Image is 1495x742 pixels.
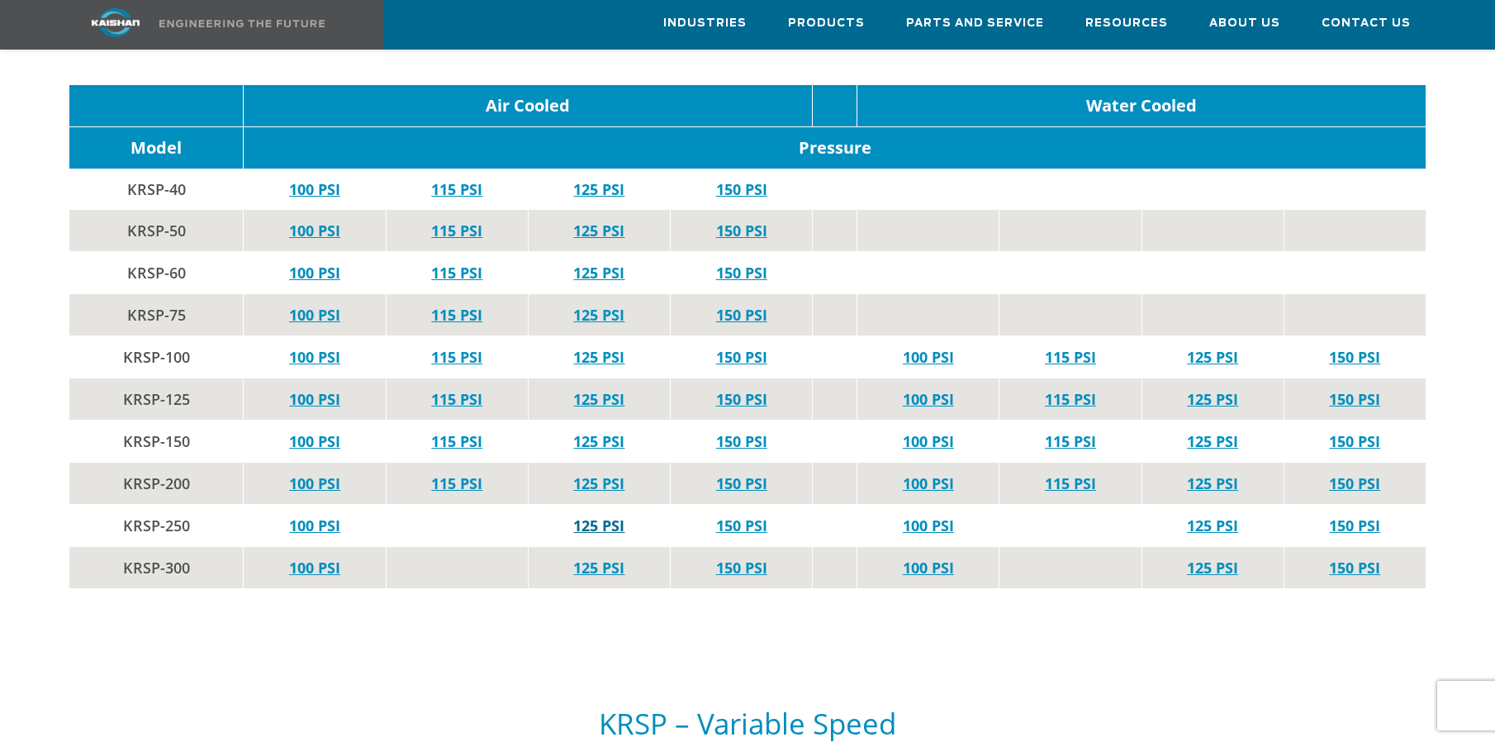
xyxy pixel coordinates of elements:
a: 100 PSI [289,347,340,367]
td: Air Cooled [244,85,813,127]
a: 115 PSI [431,347,482,367]
a: 100 PSI [903,347,954,367]
a: 100 PSI [289,221,340,240]
a: 100 PSI [289,263,340,283]
td: KRSP-100 [69,336,244,378]
span: Products [788,14,865,33]
a: 125 PSI [573,431,624,451]
a: 100 PSI [289,305,340,325]
a: 100 PSI [289,431,340,451]
a: 100 PSI [289,389,340,409]
a: 150 PSI [716,516,767,535]
a: 150 PSI [1329,347,1380,367]
a: Parts and Service [906,1,1044,45]
td: KRSP-150 [69,421,244,463]
a: 125 PSI [573,305,624,325]
td: KRSP-75 [69,294,244,336]
a: Industries [663,1,747,45]
a: 115 PSI [1045,347,1096,367]
a: 115 PSI [431,263,482,283]
a: 100 PSI [289,179,340,199]
a: 150 PSI [1329,431,1380,451]
a: 150 PSI [716,221,767,240]
a: 150 PSI [1329,389,1380,409]
a: 100 PSI [289,558,340,578]
a: 115 PSI [431,473,482,493]
td: Water Cooled [857,85,1426,127]
a: 150 PSI [716,431,767,451]
a: 115 PSI [1045,389,1096,409]
a: 150 PSI [716,179,767,199]
a: 125 PSI [573,389,624,409]
td: KRSP-200 [69,463,244,505]
a: 150 PSI [1329,473,1380,493]
a: Resources [1085,1,1168,45]
a: 100 PSI [903,558,954,578]
a: 125 PSI [1187,389,1238,409]
a: 125 PSI [573,516,624,535]
h5: KRSP – Variable Speed [69,708,1425,740]
a: 125 PSI [573,347,624,367]
a: 100 PSI [903,389,954,409]
span: Contact Us [1322,14,1411,33]
a: 100 PSI [903,431,954,451]
a: 125 PSI [573,221,624,240]
img: kaishan logo [54,8,178,37]
a: 125 PSI [573,558,624,578]
a: 125 PSI [1187,473,1238,493]
a: 125 PSI [1187,558,1238,578]
td: Pressure [244,127,1426,169]
a: 100 PSI [289,473,340,493]
a: Contact Us [1322,1,1411,45]
a: 150 PSI [716,263,767,283]
span: Resources [1085,14,1168,33]
a: 150 PSI [716,558,767,578]
a: 115 PSI [431,389,482,409]
a: 115 PSI [431,305,482,325]
a: About Us [1209,1,1280,45]
a: 125 PSI [1187,347,1238,367]
a: 125 PSI [1187,516,1238,535]
a: 150 PSI [1329,516,1380,535]
td: KRSP-300 [69,547,244,589]
a: 125 PSI [573,179,624,199]
img: Engineering the future [159,20,325,27]
a: 125 PSI [1187,431,1238,451]
a: 150 PSI [1329,558,1380,578]
a: 100 PSI [903,516,954,535]
a: 150 PSI [716,347,767,367]
a: Products [788,1,865,45]
a: 100 PSI [903,473,954,493]
a: 125 PSI [573,263,624,283]
td: KRSP-40 [69,169,244,210]
td: KRSP-250 [69,505,244,547]
a: 100 PSI [289,516,340,535]
a: 115 PSI [431,221,482,240]
span: Parts and Service [906,14,1044,33]
span: Industries [663,14,747,33]
a: 115 PSI [431,431,482,451]
a: 150 PSI [716,389,767,409]
td: KRSP-50 [69,210,244,252]
a: 150 PSI [716,305,767,325]
td: KRSP-125 [69,378,244,421]
td: Model [69,127,244,169]
a: 115 PSI [1045,431,1096,451]
a: 125 PSI [573,473,624,493]
td: KRSP-60 [69,252,244,294]
span: About Us [1209,14,1280,33]
a: 150 PSI [716,473,767,493]
a: 115 PSI [1045,473,1096,493]
a: 115 PSI [431,179,482,199]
